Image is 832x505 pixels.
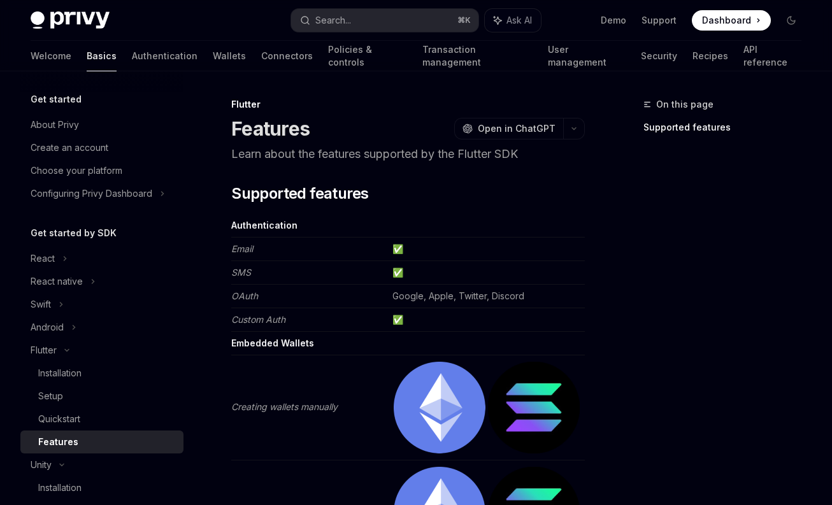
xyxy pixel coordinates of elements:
div: Search... [315,13,351,28]
a: Basics [87,41,117,71]
a: Installation [20,476,183,499]
span: Dashboard [702,14,751,27]
em: SMS [231,267,251,278]
div: Features [38,434,78,450]
em: OAuth [231,290,258,301]
a: Features [20,430,183,453]
div: Flutter [31,343,57,358]
button: Search...⌘K [291,9,479,32]
img: dark logo [31,11,110,29]
a: User management [548,41,626,71]
a: Demo [601,14,626,27]
div: Choose your platform [31,163,122,178]
div: React [31,251,55,266]
strong: Authentication [231,220,298,231]
div: Quickstart [38,411,80,427]
td: Google, Apple, Twitter, Discord [387,285,585,308]
td: ✅ [387,238,585,261]
h5: Get started [31,92,82,107]
span: Supported features [231,183,368,204]
strong: Embedded Wallets [231,338,314,348]
div: Unity [31,457,52,473]
a: Connectors [261,41,313,71]
em: Custom Auth [231,314,285,325]
a: Choose your platform [20,159,183,182]
div: Installation [38,366,82,381]
a: Installation [20,362,183,385]
span: Open in ChatGPT [478,122,556,135]
a: Recipes [692,41,728,71]
a: Wallets [213,41,246,71]
a: Policies & controls [328,41,407,71]
div: Flutter [231,98,585,111]
div: Setup [38,388,63,404]
h5: Get started by SDK [31,225,117,241]
div: Configuring Privy Dashboard [31,186,152,201]
button: Open in ChatGPT [454,118,563,139]
em: Creating wallets manually [231,401,338,412]
td: ✅ [387,261,585,285]
div: About Privy [31,117,79,132]
a: API reference [743,41,801,71]
a: Quickstart [20,408,183,430]
a: Support [642,14,677,27]
td: ✅ [387,308,585,332]
h1: Features [231,117,310,140]
a: Transaction management [422,41,532,71]
button: Ask AI [485,9,541,32]
div: Android [31,320,64,335]
div: React native [31,274,83,289]
a: Create an account [20,136,183,159]
a: Welcome [31,41,71,71]
em: Email [231,243,253,254]
a: Security [641,41,677,71]
span: ⌘ K [457,15,471,25]
p: Learn about the features supported by the Flutter SDK [231,145,585,163]
a: Dashboard [692,10,771,31]
div: Swift [31,297,51,312]
a: About Privy [20,113,183,136]
a: Setup [20,385,183,408]
div: Create an account [31,140,108,155]
a: Supported features [643,117,812,138]
button: Toggle dark mode [781,10,801,31]
span: On this page [656,97,714,112]
img: solana.png [488,362,580,453]
img: ethereum.png [394,362,485,453]
div: Installation [38,480,82,495]
span: Ask AI [506,14,532,27]
a: Authentication [132,41,197,71]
